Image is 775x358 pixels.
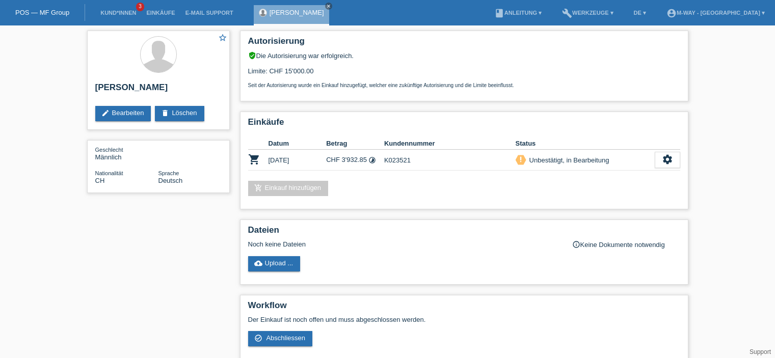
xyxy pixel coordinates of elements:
i: account_circle [666,8,677,18]
th: Datum [269,137,327,150]
div: Die Autorisierung war erfolgreich. [248,51,680,60]
a: account_circlem-way - [GEOGRAPHIC_DATA] ▾ [661,10,770,16]
i: delete [161,109,169,117]
div: Limite: CHF 15'000.00 [248,60,680,88]
a: POS — MF Group [15,9,69,16]
h2: Dateien [248,225,680,240]
a: E-Mail Support [180,10,238,16]
span: Abschliessen [266,334,305,342]
i: check_circle_outline [254,334,262,342]
i: star_border [218,33,227,42]
a: cloud_uploadUpload ... [248,256,301,271]
a: DE ▾ [629,10,651,16]
i: cloud_upload [254,259,262,267]
i: book [494,8,504,18]
span: Geschlecht [95,147,123,153]
th: Betrag [326,137,384,150]
a: close [325,3,332,10]
a: check_circle_outline Abschliessen [248,331,313,346]
i: info_outline [572,240,580,249]
div: Noch keine Dateien [248,240,559,248]
td: [DATE] [269,150,327,171]
i: POSP00027781 [248,153,260,166]
th: Kundennummer [384,137,516,150]
span: 3 [136,3,144,11]
i: Fixe Raten (24 Raten) [368,156,376,164]
a: editBearbeiten [95,106,151,121]
a: bookAnleitung ▾ [489,10,547,16]
h2: [PERSON_NAME] [95,82,222,98]
a: buildWerkzeuge ▾ [557,10,619,16]
td: CHF 3'932.85 [326,150,384,171]
i: verified_user [248,51,256,60]
div: Keine Dokumente notwendig [572,240,680,249]
h2: Einkäufe [248,117,680,132]
div: Unbestätigt, in Bearbeitung [526,155,609,166]
h2: Workflow [248,300,680,316]
th: Status [516,137,655,150]
a: add_shopping_cartEinkauf hinzufügen [248,181,329,196]
a: Support [750,348,771,355]
i: settings [662,154,673,165]
h2: Autorisierung [248,36,680,51]
p: Der Einkauf ist noch offen und muss abgeschlossen werden. [248,316,680,323]
a: [PERSON_NAME] [270,9,324,16]
span: Sprache [158,170,179,176]
i: close [326,4,331,9]
a: star_border [218,33,227,44]
i: priority_high [517,156,524,163]
i: add_shopping_cart [254,184,262,192]
i: build [562,8,572,18]
a: Einkäufe [141,10,180,16]
a: deleteLöschen [155,106,204,121]
p: Seit der Autorisierung wurde ein Einkauf hinzugefügt, welcher eine zukünftige Autorisierung und d... [248,82,680,88]
div: Männlich [95,146,158,161]
a: Kund*innen [95,10,141,16]
i: edit [101,109,110,117]
span: Schweiz [95,177,105,184]
td: K023521 [384,150,516,171]
span: Nationalität [95,170,123,176]
span: Deutsch [158,177,183,184]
